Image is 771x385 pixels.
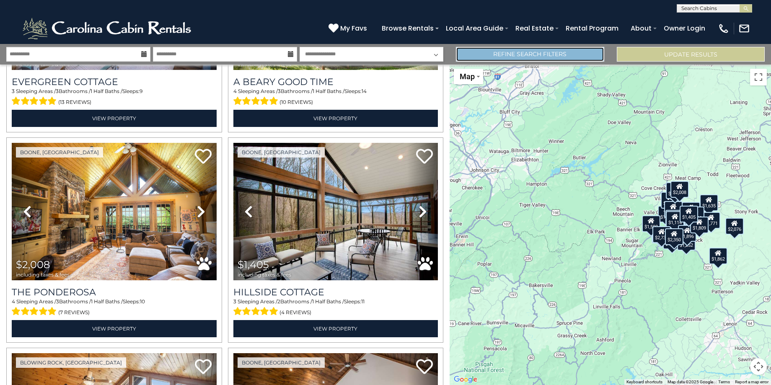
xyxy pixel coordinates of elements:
[91,88,122,94] span: 1 Half Baths /
[666,211,684,227] div: $1,114
[12,110,217,127] a: View Property
[362,88,367,94] span: 14
[12,76,217,88] a: Evergreen Cottage
[58,307,90,318] span: (7 reviews)
[238,357,325,368] a: Boone, [GEOGRAPHIC_DATA]
[233,88,438,108] div: Sleeping Areas / Bathrooms / Sleeps:
[665,228,683,245] div: $2,350
[279,97,313,108] span: (10 reviews)
[511,21,558,36] a: Real Estate
[699,194,718,211] div: $1,635
[702,212,720,229] div: $1,771
[16,147,103,158] a: Boone, [GEOGRAPHIC_DATA]
[12,88,217,108] div: Sleeping Areas / Bathrooms / Sleeps:
[652,226,670,243] div: $2,655
[233,110,438,127] a: View Property
[677,233,695,250] div: $1,252
[378,21,438,36] a: Browse Rentals
[91,298,123,305] span: 1 Half Baths /
[709,247,727,264] div: $1,862
[665,210,684,227] div: $1,132
[442,21,507,36] a: Local Area Guide
[670,181,689,197] div: $2,008
[16,258,50,271] span: $2,008
[460,72,475,81] span: Map
[195,148,212,166] a: Add to favorites
[21,16,195,41] img: White-1-2.png
[626,21,656,36] a: About
[140,298,145,305] span: 10
[12,287,217,298] a: The Ponderosa
[312,298,344,305] span: 1 Half Baths /
[340,23,367,34] span: My Favs
[416,358,433,376] a: Add to favorites
[750,69,767,85] button: Toggle fullscreen view
[416,148,433,166] a: Add to favorites
[452,374,479,385] a: Open this area in Google Maps (opens a new window)
[718,23,730,34] img: phone-regular-white.png
[660,21,709,36] a: Owner Login
[452,374,479,385] img: Google
[12,298,15,305] span: 4
[454,69,483,84] button: Change map style
[233,287,438,298] a: Hillside Cottage
[233,298,236,305] span: 3
[16,272,70,277] span: including taxes & fees
[686,207,704,223] div: $1,530
[456,47,604,62] a: Refine Search Filters
[668,380,713,384] span: Map data ©2025 Google
[277,298,280,305] span: 2
[663,233,681,249] div: $1,460
[642,215,660,232] div: $1,590
[738,23,750,34] img: mail-regular-white.png
[12,298,217,318] div: Sleeping Areas / Bathrooms / Sleeps:
[233,76,438,88] a: A Beary Good Time
[664,201,683,218] div: $1,314
[725,217,744,234] div: $2,076
[233,298,438,318] div: Sleeping Areas / Bathrooms / Sleeps:
[682,202,700,219] div: $1,594
[56,298,59,305] span: 3
[652,226,671,243] div: $2,730
[658,206,676,222] div: $1,553
[666,182,684,199] div: $2,373
[690,216,709,233] div: $1,809
[279,307,311,318] span: (4 reviews)
[238,62,291,67] span: including taxes & fees
[233,143,438,280] img: thumbnail_166221852.jpeg
[678,225,696,241] div: $1,896
[238,147,325,158] a: Boone, [GEOGRAPHIC_DATA]
[195,358,212,376] a: Add to favorites
[238,258,269,271] span: $1,405
[617,47,765,62] button: Update Results
[233,320,438,337] a: View Property
[233,88,237,94] span: 4
[16,357,126,368] a: Blowing Rock, [GEOGRAPHIC_DATA]
[56,88,59,94] span: 3
[660,191,679,208] div: $1,671
[12,143,217,280] img: thumbnail_163274292.jpeg
[12,320,217,337] a: View Property
[238,272,291,277] span: including taxes & fees
[329,23,369,34] a: My Favs
[680,206,698,222] div: $1,405
[718,380,730,384] a: Terms (opens in new tab)
[750,358,767,375] button: Map camera controls
[16,62,70,67] span: including taxes & fees
[313,88,344,94] span: 1 Half Baths /
[561,21,623,36] a: Rental Program
[140,88,142,94] span: 9
[735,380,768,384] a: Report a map error
[58,97,91,108] span: (13 reviews)
[361,298,365,305] span: 11
[278,88,281,94] span: 3
[12,88,15,94] span: 3
[626,379,662,385] button: Keyboard shortcuts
